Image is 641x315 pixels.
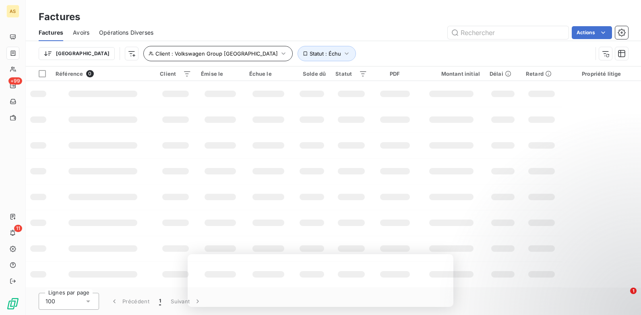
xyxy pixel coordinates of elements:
[249,70,288,77] div: Échue le
[39,47,115,60] button: [GEOGRAPHIC_DATA]
[14,225,22,232] span: 11
[45,297,55,305] span: 100
[298,70,326,77] div: Solde dû
[526,70,557,77] div: Retard
[188,254,453,307] iframe: Enquête de LeanPay
[160,70,191,77] div: Client
[298,46,356,61] button: Statut : Échu
[572,26,612,39] button: Actions
[480,237,641,293] iframe: Intercom notifications message
[105,293,154,310] button: Précédent
[6,297,19,310] img: Logo LeanPay
[8,77,22,85] span: +99
[377,70,413,77] div: PDF
[166,293,207,310] button: Suivant
[56,70,83,77] span: Référence
[99,29,153,37] span: Opérations Diverses
[201,70,239,77] div: Émise le
[422,70,480,77] div: Montant initial
[6,5,19,18] div: AS
[73,29,89,37] span: Avoirs
[490,70,516,77] div: Délai
[614,288,633,307] iframe: Intercom live chat
[39,10,80,24] h3: Factures
[39,29,63,37] span: Factures
[154,293,166,310] button: 1
[143,46,293,61] button: Client : Volkswagen Group [GEOGRAPHIC_DATA]
[310,50,341,57] span: Statut : Échu
[86,70,93,77] span: 0
[630,288,637,294] span: 1
[448,26,569,39] input: Rechercher
[567,70,636,77] div: Propriété litige
[155,50,278,57] span: Client : Volkswagen Group [GEOGRAPHIC_DATA]
[159,297,161,305] span: 1
[335,70,367,77] div: Statut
